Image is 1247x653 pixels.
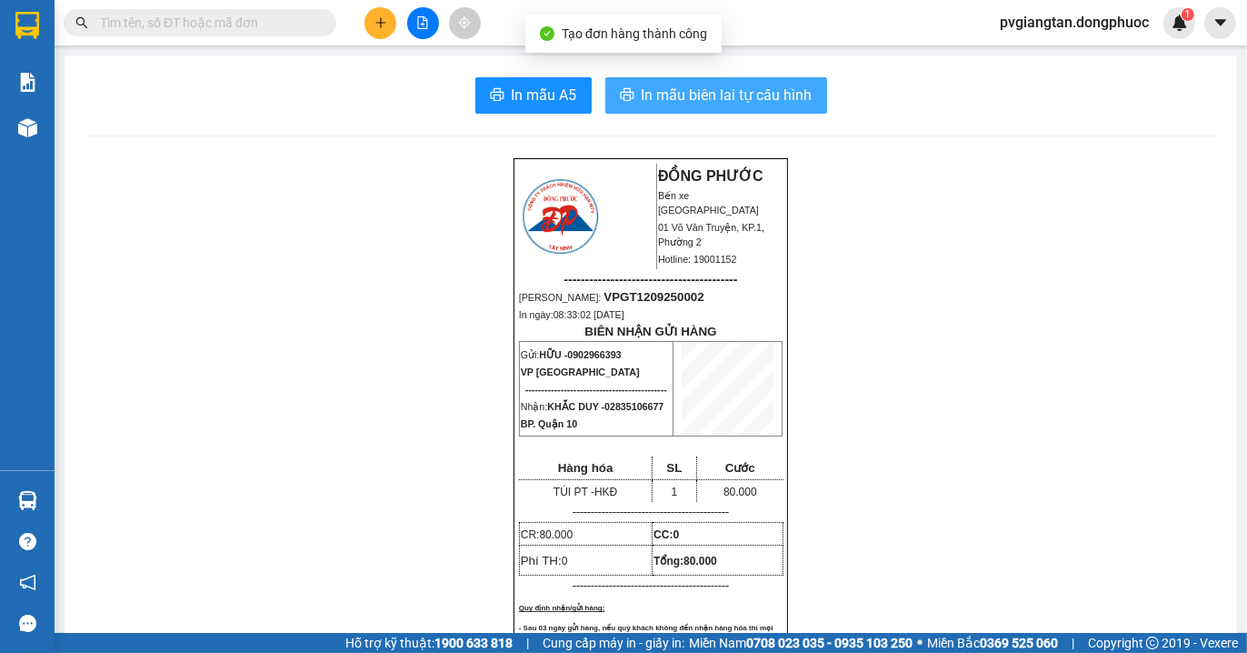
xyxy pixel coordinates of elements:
span: 0902966393 [567,349,621,360]
span: Nhận: [521,401,664,412]
p: ------------------------------------------- [519,578,783,593]
strong: 0708 023 035 - 0935 103 250 [746,636,913,650]
span: 02835106677 [604,401,663,412]
span: check-circle [540,26,554,41]
span: CR: [521,528,573,541]
span: TÚI PT - [554,486,617,498]
span: Hotline: 19001152 [144,81,223,92]
span: 0 [673,528,680,541]
span: Cước [725,461,755,475]
span: 80.000 [683,555,717,568]
span: [PERSON_NAME]: [5,117,191,128]
img: warehouse-icon [18,491,37,510]
p: ------------------------------------------- [519,505,783,519]
span: Miền Bắc [927,633,1058,653]
strong: 1900 633 818 [434,636,513,650]
span: search [75,16,88,29]
span: 0 [562,555,568,568]
span: ----------------------------------------- [49,98,223,113]
span: Bến xe [GEOGRAPHIC_DATA] [144,29,244,52]
span: HKĐ [594,486,617,498]
span: In mẫu biên lai tự cấu hình [642,84,813,106]
span: In mẫu A5 [512,84,577,106]
span: Tổng: [653,555,717,568]
span: Cung cấp máy in - giấy in: [543,633,684,653]
span: copyright [1146,637,1159,649]
span: ⚪️ [917,639,923,647]
span: In ngày: [519,309,624,320]
strong: CC: [653,528,679,541]
img: warehouse-icon [18,118,37,137]
span: 01 Võ Văn Truyện, KP.1, Phường 2 [658,222,764,247]
strong: ĐỒNG PHƯỚC [144,10,249,25]
img: logo-vxr [15,12,39,39]
span: 01 Võ Văn Truyện, KP.1, Phường 2 [144,55,250,77]
img: icon-new-feature [1172,15,1188,31]
span: file-add [416,16,429,29]
strong: ĐỒNG PHƯỚC [658,168,763,184]
span: Hàng hóa [558,461,614,475]
span: plus [374,16,387,29]
span: Quy định nhận/gửi hàng: [519,604,605,612]
span: aim [458,16,471,29]
span: pvgiangtan.dongphuoc [985,11,1163,34]
span: HỮU - [539,349,621,360]
span: printer [490,87,504,105]
span: 1 [1184,8,1191,21]
span: BP. Quận 10 [521,418,577,429]
input: Tìm tên, số ĐT hoặc mã đơn [100,13,314,33]
button: printerIn mẫu biên lai tự cấu hình [605,77,827,114]
strong: 0369 525 060 [980,636,1058,650]
img: logo [6,11,87,91]
span: - Sau 03 ngày gửi hàng, nếu quý khách không đến nhận hàng hóa thì mọi khiếu nại công ty sẽ không ... [519,624,773,652]
span: caret-down [1212,15,1229,31]
span: KHẮC DUY - [547,401,663,412]
span: Phí TH: [521,554,568,568]
span: printer [620,87,634,105]
span: -------------------------------------------- [525,384,667,395]
span: question-circle [19,533,36,550]
button: aim [449,7,481,39]
span: 80.000 [723,486,757,498]
span: notification [19,574,36,591]
span: VPGT1209250002 [604,290,703,304]
span: In ngày: [5,132,111,143]
span: Gửi: [521,349,622,360]
span: ----------------------------------------- [564,272,737,286]
span: 07:06:32 [DATE] [40,132,111,143]
button: caret-down [1204,7,1236,39]
span: message [19,615,36,632]
span: 1 [672,486,678,498]
span: 80.000 [539,528,573,541]
span: Hỗ trợ kỹ thuật: [345,633,513,653]
span: Hotline: 19001152 [658,254,737,265]
span: VP [GEOGRAPHIC_DATA] [521,367,640,377]
span: Miền Nam [689,633,913,653]
span: [PERSON_NAME]: [519,292,704,303]
span: | [526,633,529,653]
span: VPGT1209250001 [91,116,191,129]
span: | [1072,633,1074,653]
button: file-add [407,7,439,39]
img: solution-icon [18,73,37,92]
span: 08:33:02 [DATE] [554,309,624,320]
button: plus [364,7,396,39]
button: printerIn mẫu A5 [475,77,592,114]
img: logo [520,176,601,256]
sup: 1 [1182,8,1194,21]
span: SL [666,461,682,475]
strong: BIÊN NHẬN GỬI HÀNG [584,325,716,338]
span: Bến xe [GEOGRAPHIC_DATA] [658,190,759,216]
span: Tạo đơn hàng thành công [562,26,707,41]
